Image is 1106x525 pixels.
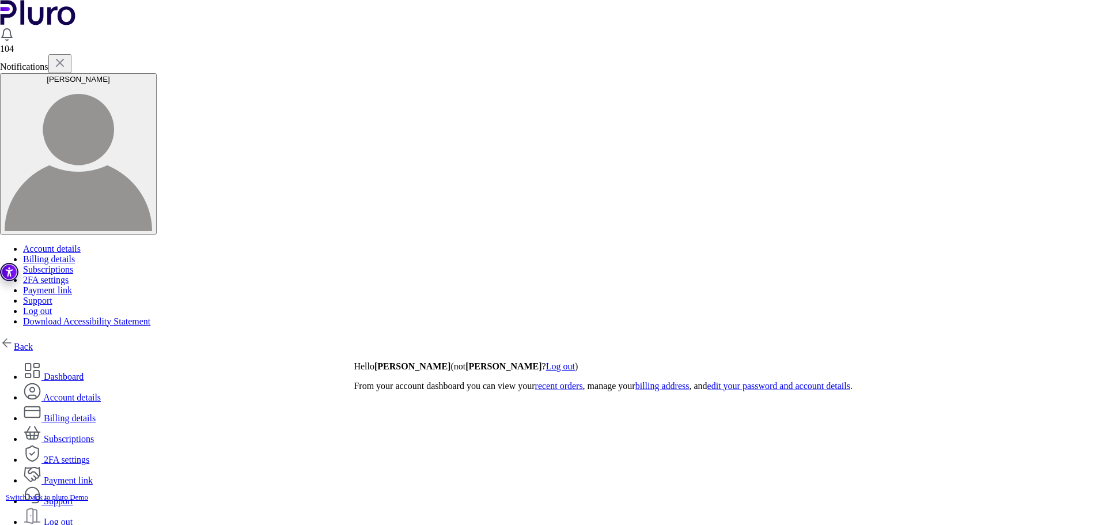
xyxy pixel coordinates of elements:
a: Subscriptions [23,434,94,444]
p: Hello (not ? ) [354,361,1106,372]
a: Billing details [23,254,75,264]
strong: [PERSON_NAME] [465,361,541,371]
a: Account details [23,244,81,254]
a: 2FA settings [23,275,69,285]
a: Account details [23,392,101,402]
a: Download Accessibility Statement [23,316,150,326]
a: Log out [546,361,575,371]
a: edit your password and account details [707,381,850,391]
a: Switch back to pluro Demo [6,493,88,501]
a: Payment link [23,285,72,295]
p: From your account dashboard you can view your , manage your , and . [354,381,1106,391]
strong: [PERSON_NAME] [374,361,450,371]
a: Payment link [23,475,93,485]
a: 2FA settings [23,455,89,464]
a: billing address [635,381,690,391]
a: Support [23,496,73,506]
a: Support [23,296,52,305]
a: Subscriptions [23,265,73,274]
a: Dashboard [23,372,84,382]
a: Billing details [23,413,96,423]
a: Log out [23,306,52,316]
img: x.svg [53,56,67,70]
a: recent orders [535,381,583,391]
div: [PERSON_NAME] [5,75,152,84]
img: user avatar [5,84,152,231]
